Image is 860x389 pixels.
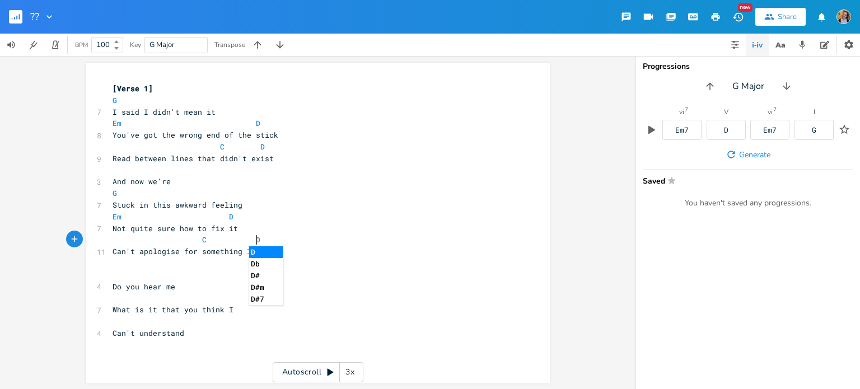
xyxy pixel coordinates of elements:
span: Saved [643,176,847,185]
span: What is it that you think I [113,304,233,315]
span: I said I didn't mean it [113,107,216,117]
span: Stuck in this awkward feeling [113,200,242,210]
div: 3x [340,362,360,382]
li: Db [249,258,283,270]
button: Generate [721,144,775,165]
span: Em [113,118,121,128]
div: Progressions [643,63,853,71]
span: Can't apologise for something I didn't [113,246,283,256]
span: G [113,188,117,198]
div: D [724,126,728,134]
span: Generate [739,149,770,160]
img: Kirsty Knell [836,10,851,24]
span: D [260,142,265,152]
li: D [249,246,283,258]
span: Read between lines that didn't exist [113,153,274,163]
span: G [113,95,117,105]
li: D#7 [249,293,283,305]
span: D [229,212,233,222]
div: V [724,109,728,115]
span: D [256,118,260,128]
div: I [814,109,815,115]
span: And now we're [113,176,171,186]
span: Not quite sure how to fix it [113,223,238,233]
span: ?? [30,12,39,22]
span: [Verse 1] [113,83,153,93]
sup: 7 [773,107,777,113]
span: G Major [149,40,175,50]
div: Key [130,41,141,48]
span: D [256,235,260,245]
li: D#m [249,282,283,293]
div: Autoscroll [273,362,363,382]
span: G Major [732,80,764,93]
div: Em7 [675,126,689,134]
span: Can't understand [113,328,184,338]
span: Em [113,212,121,222]
span: Do you hear me [113,282,175,292]
div: Share [778,12,797,22]
div: vi [679,109,684,115]
button: Share [755,8,806,26]
div: G [812,126,816,134]
div: You haven't saved any progressions. [643,198,853,208]
span: You've got the wrong end of the stick [113,130,278,140]
button: New [727,7,749,27]
li: D# [249,270,283,282]
span: C [202,235,207,245]
span: C [220,142,225,152]
div: Transpose [214,41,245,48]
div: vi [768,109,773,115]
div: Em7 [763,126,777,134]
div: New [738,3,752,12]
sup: 7 [685,107,688,113]
div: BPM [75,42,88,48]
